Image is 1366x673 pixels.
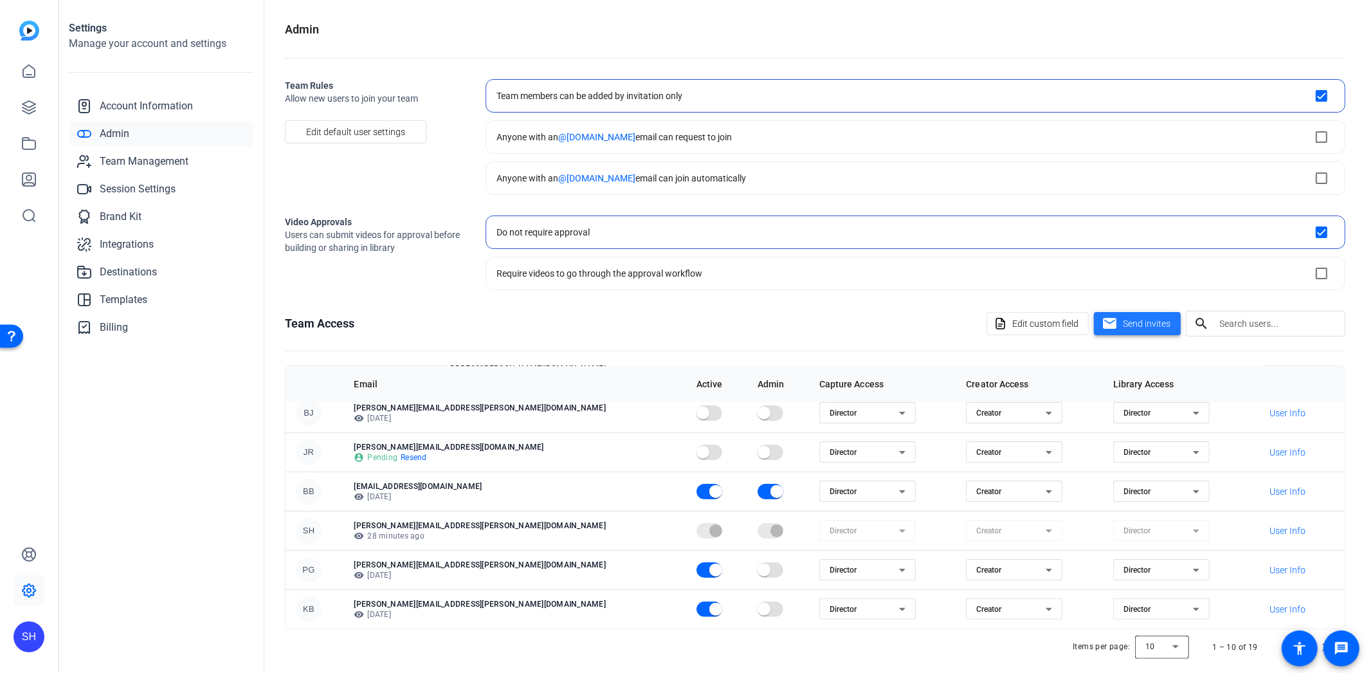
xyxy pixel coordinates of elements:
[1261,519,1315,542] button: User Info
[285,120,426,143] button: Edit default user settings
[100,209,141,225] span: Brand Kit
[100,126,129,142] span: Admin
[296,400,322,426] div: BJ
[1012,311,1079,336] span: Edit custom field
[1270,524,1306,537] span: User Info
[747,366,809,402] th: Admin
[830,448,857,457] span: Director
[976,487,1001,496] span: Creator
[1279,632,1309,663] button: Previous page
[558,173,635,183] span: @[DOMAIN_NAME]
[1124,409,1151,418] span: Director
[296,518,322,544] div: SH
[830,409,857,418] span: Director
[1102,316,1118,332] mat-icon: mail
[100,181,176,197] span: Session Settings
[558,132,635,142] span: @[DOMAIN_NAME]
[354,521,675,531] p: [PERSON_NAME][EMAIL_ADDRESS][PERSON_NAME][DOMAIN_NAME]
[1124,448,1151,457] span: Director
[830,566,857,575] span: Director
[496,267,702,280] div: Require videos to go through the approval workflow
[1292,641,1307,656] mat-icon: accessibility
[354,403,675,413] p: [PERSON_NAME][EMAIL_ADDRESS][PERSON_NAME][DOMAIN_NAME]
[69,204,253,230] a: Brand Kit
[1124,566,1151,575] span: Director
[354,492,675,502] p: [DATE]
[1124,487,1151,496] span: Director
[1186,316,1217,331] mat-icon: search
[830,605,857,614] span: Director
[1270,407,1306,419] span: User Info
[69,36,253,51] h2: Manage your account and settings
[100,154,188,169] span: Team Management
[367,452,397,463] span: Pending
[976,566,1001,575] span: Creator
[976,409,1001,418] span: Creator
[1270,603,1306,616] span: User Info
[354,413,675,423] p: [DATE]
[354,570,364,580] mat-icon: visibility
[1124,605,1151,614] span: Director
[354,531,675,541] p: 28 minutes ago
[1212,641,1258,654] div: 1 – 10 of 19
[69,21,253,36] h1: Settings
[343,366,686,402] th: Email
[1261,441,1315,464] button: User Info
[100,264,157,280] span: Destinations
[354,599,675,609] p: [PERSON_NAME][EMAIL_ADDRESS][PERSON_NAME][DOMAIN_NAME]
[100,237,154,252] span: Integrations
[285,79,465,92] h2: Team Rules
[354,609,364,620] mat-icon: visibility
[100,292,147,308] span: Templates
[354,531,364,541] mat-icon: visibility
[1270,485,1306,498] span: User Info
[354,481,675,492] p: [EMAIL_ADDRESS][DOMAIN_NAME]
[69,315,253,340] a: Billing
[809,366,956,402] th: Capture Access
[496,172,746,185] div: Anyone with an email can join automatically
[401,452,427,463] span: Resend
[1270,446,1306,459] span: User Info
[496,131,732,143] div: Anyone with an email can request to join
[496,89,682,102] div: Team members can be added by invitation only
[1219,316,1335,331] input: Search users...
[296,439,322,465] div: JR
[354,442,675,452] p: [PERSON_NAME][EMAIL_ADDRESS][DOMAIN_NAME]
[354,492,364,502] mat-icon: visibility
[69,287,253,313] a: Templates
[285,315,354,333] h1: Team Access
[1261,558,1315,582] button: User Info
[1261,598,1315,621] button: User Info
[976,448,1001,457] span: Creator
[496,226,590,239] div: Do not require approval
[686,366,748,402] th: Active
[285,21,319,39] h1: Admin
[354,570,675,580] p: [DATE]
[1073,640,1130,653] div: Items per page:
[306,120,405,144] span: Edit default user settings
[14,622,44,652] div: SH
[285,228,465,254] span: Users can submit videos for approval before building or sharing in library
[69,176,253,202] a: Session Settings
[69,121,253,147] a: Admin
[19,21,39,41] img: blue-gradient.svg
[1103,366,1250,402] th: Library Access
[354,609,675,620] p: [DATE]
[987,312,1089,335] button: Edit custom field
[69,232,253,257] a: Integrations
[100,98,193,114] span: Account Information
[296,557,322,583] div: PG
[976,605,1001,614] span: Creator
[1334,641,1349,656] mat-icon: message
[1261,401,1315,425] button: User Info
[1094,312,1181,335] button: Send invites
[354,560,675,570] p: [PERSON_NAME][EMAIL_ADDRESS][PERSON_NAME][DOMAIN_NAME]
[1270,564,1306,576] span: User Info
[69,93,253,119] a: Account Information
[296,479,322,504] div: BB
[69,259,253,285] a: Destinations
[296,596,322,622] div: KB
[100,320,128,335] span: Billing
[354,452,364,463] mat-icon: account_circle
[285,216,465,228] h2: Video Approvals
